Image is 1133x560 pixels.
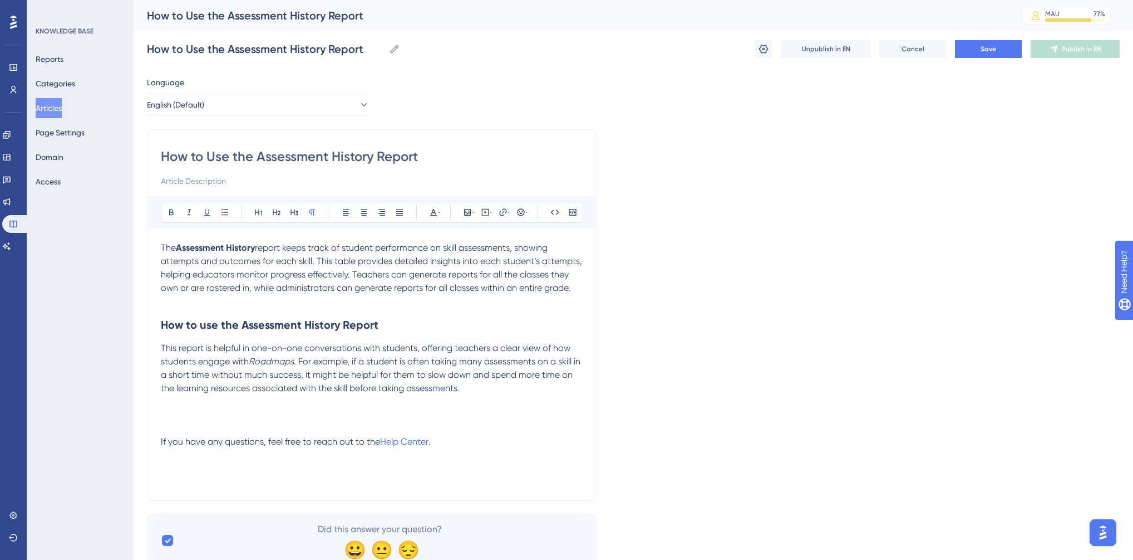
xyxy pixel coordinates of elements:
[176,242,255,253] strong: Assessment History
[147,94,370,116] button: English (Default)
[902,45,924,53] span: Cancel
[981,45,996,53] span: Save
[161,356,583,393] span: . For example, if a student is often taking many assessments on a skill in a short time without m...
[1031,40,1120,58] button: Publish in EN
[36,74,75,94] button: Categories
[36,27,93,36] div: KNOWLEDGE BASE
[1062,45,1101,53] span: Publish in EN
[161,343,573,367] span: This report is helpful in one-on-one conversations with students, offering teachers a clear view ...
[161,174,583,188] input: Article Description
[26,3,70,16] span: Need Help?
[344,540,362,558] div: 😀
[161,436,380,447] span: If you have any questions, feel free to reach out to the
[879,40,946,58] button: Cancel
[161,242,176,253] span: The
[397,540,415,558] div: 😔
[161,242,584,293] span: report keeps track of student performance on skill assessments, showing attempts and outcomes for...
[371,540,388,558] div: 😐
[36,172,61,192] button: Access
[955,40,1022,58] button: Save
[318,523,442,536] span: Did this answer your question?
[1093,9,1105,18] div: 77 %
[36,49,63,69] button: Reports
[36,123,85,143] button: Page Settings
[147,76,184,89] span: Language
[781,40,870,58] button: Unpublish in EN
[147,98,204,111] span: English (Default)
[1086,516,1120,549] iframe: UserGuiding AI Assistant Launcher
[249,356,294,367] em: Roadmaps
[161,148,583,165] input: Article Title
[428,436,431,447] span: .
[36,98,62,118] button: Articles
[802,45,850,53] span: Unpublish in EN
[36,147,63,167] button: Domain
[1045,9,1060,18] div: MAU
[147,41,385,57] input: Article Name
[147,8,994,23] div: How to Use the Assessment History Report
[380,436,428,447] a: Help Center
[161,318,378,332] strong: How to use the Assessment History Report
